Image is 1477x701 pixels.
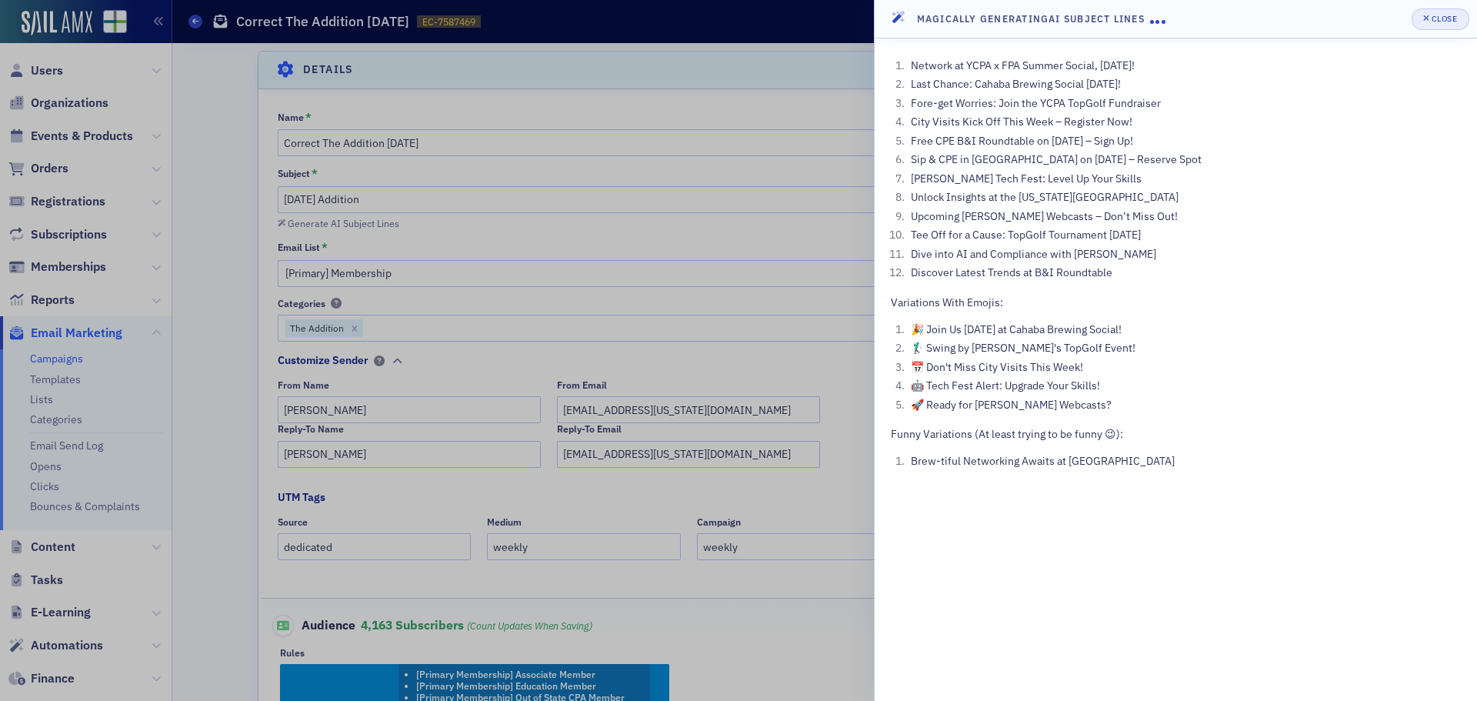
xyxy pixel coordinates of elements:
[907,76,1461,92] li: Last Chance: Cahaba Brewing Social [DATE]!
[907,95,1461,112] li: Fore-get Worries: Join the YCPA TopGolf Fundraiser
[907,133,1461,149] li: Free CPE B&I Roundtable on [DATE] – Sign Up!
[907,227,1461,243] li: Tee Off for a Cause: TopGolf Tournament [DATE]
[907,453,1461,469] li: Brew-tiful Networking Awaits at [GEOGRAPHIC_DATA]
[1432,15,1458,23] div: Close
[907,322,1461,338] li: 🎉 Join Us [DATE] at Cahaba Brewing Social!
[907,265,1461,281] li: Discover Latest Trends at B&I Roundtable
[891,295,1461,311] p: Variations With Emojis:
[907,359,1461,376] li: 📅 Don't Miss City Visits This Week!
[917,12,1150,25] h4: Magically Generating AI Subject Lines
[907,114,1461,130] li: City Visits Kick Off This Week – Register Now!
[907,246,1461,262] li: Dive into AI and Compliance with [PERSON_NAME]
[907,378,1461,394] li: 🤖 Tech Fest Alert: Upgrade Your Skills!
[907,171,1461,187] li: [PERSON_NAME] Tech Fest: Level Up Your Skills
[907,340,1461,356] li: 🏌️‍♂️ Swing by [PERSON_NAME]'s TopGolf Event!
[907,58,1461,74] li: Network at YCPA x FPA Summer Social, [DATE]!
[907,152,1461,168] li: Sip & CPE in [GEOGRAPHIC_DATA] on [DATE] – Reserve Spot
[1412,8,1469,30] button: Close
[907,189,1461,205] li: Unlock Insights at the [US_STATE][GEOGRAPHIC_DATA]
[907,397,1461,413] li: 🚀 Ready for [PERSON_NAME] Webcasts?
[891,426,1461,442] p: Funny Variations (At least trying to be funny 😉):
[907,209,1461,225] li: Upcoming [PERSON_NAME] Webcasts – Don’t Miss Out!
